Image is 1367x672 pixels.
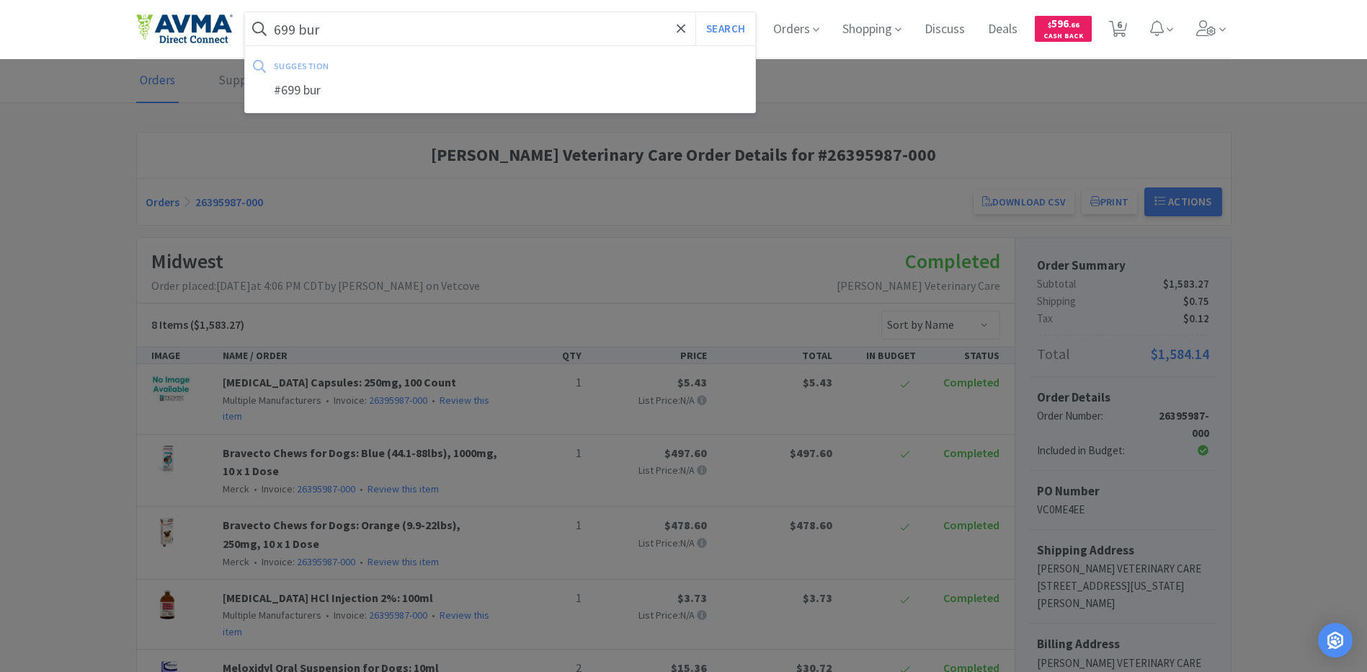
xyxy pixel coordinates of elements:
span: 596 [1048,17,1079,30]
a: $596.66Cash Back [1035,9,1092,48]
span: $ [1048,20,1051,30]
div: suggestion [274,55,538,77]
a: 6 [1103,25,1133,37]
a: Discuss [919,23,971,36]
img: e4e33dab9f054f5782a47901c742baa9_102.png [136,14,233,44]
span: Cash Back [1043,32,1083,42]
div: #699 bur [245,77,756,104]
div: Open Intercom Messenger [1318,623,1353,658]
button: Search [695,12,755,45]
span: . 66 [1069,20,1079,30]
a: Deals [982,23,1023,36]
input: Search by item, sku, manufacturer, ingredient, size... [245,12,756,45]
